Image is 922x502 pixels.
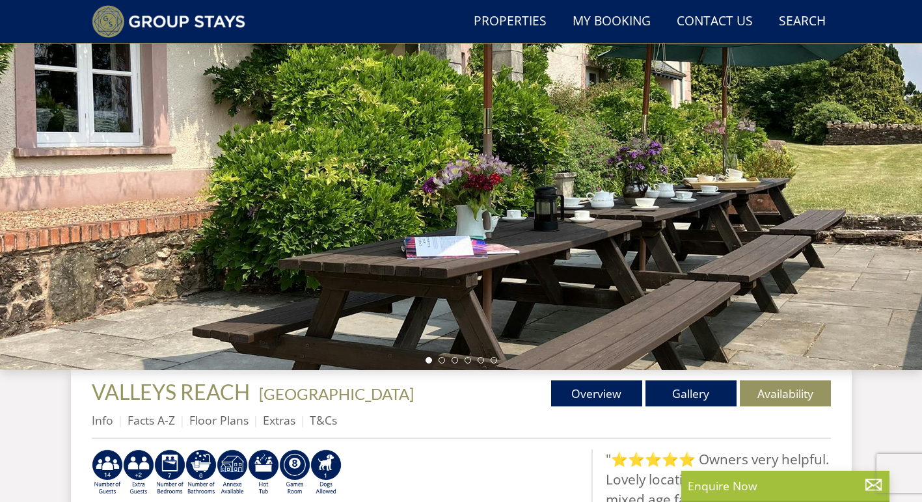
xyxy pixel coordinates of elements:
a: My Booking [567,7,656,36]
a: Floor Plans [189,412,249,428]
a: Gallery [645,380,737,406]
img: AD_4nXcXNpYDZXOBbgKRPEBCaCiOIsoVeJcYnRY4YZ47RmIfjOLfmwdYBtQTxcKJd6HVFC_WLGi2mB_1lWquKfYs6Lp6-6TPV... [185,449,217,496]
img: AD_4nXcpX5uDwed6-YChlrI2BYOgXwgg3aqYHOhRm0XfZB-YtQW2NrmeCr45vGAfVKUq4uWnc59ZmEsEzoF5o39EWARlT1ewO... [248,449,279,496]
a: VALLEYS REACH [92,379,254,404]
a: Facts A-Z [128,412,175,428]
a: Availability [740,380,831,406]
a: Extras [263,412,295,428]
img: AD_4nXeP6WuvG491uY6i5ZIMhzz1N248Ei-RkDHdxvvjTdyF2JXhbvvI0BrTCyeHgyWBEg8oAgd1TvFQIsSlzYPCTB7K21VoI... [123,449,154,496]
img: AD_4nXdrZMsjcYNLGsKuA84hRzvIbesVCpXJ0qqnwZoX5ch9Zjv73tWe4fnFRs2gJ9dSiUubhZXckSJX_mqrZBmYExREIfryF... [279,449,310,496]
img: AD_4nXeEipi_F3q1Yj6bZlze3jEsUK6_7_3WtbLY1mWTnHN9JZSYYFCQEDZx02JbD7SocKMjZ8qjPHIa5G67Ebl9iTbBrBR15... [310,449,342,496]
span: - [254,384,414,403]
a: Contact Us [671,7,758,36]
a: [GEOGRAPHIC_DATA] [259,384,414,403]
img: AD_4nXfpvCopSjPgFbrTpZ4Gb7z5vnaH8jAbqJolZQMpS62V5cqRSJM9TeuVSL7bGYE6JfFcU1DuF4uSwvi9kHIO1tFmPipW4... [154,449,185,496]
a: Info [92,412,113,428]
span: VALLEYS REACH [92,379,250,404]
a: Overview [551,380,642,406]
p: Enquire Now [688,477,883,494]
img: Group Stays [92,5,246,38]
img: AD_4nXeWXf5CYyYrFc2VFuFRE3vXbeqyx2iQbxMRQvqx9twdeygsMA4-OYo-pu-P8imKQXFkymwQ2Un07Tll7NErWBF8IkoNy... [217,449,248,496]
img: AD_4nXdcQ9KvtZsQ62SDWVQl1bwDTl-yPG6gEIUNbwyrGIsgZo60KRjE4_zywAtQnfn2alr58vaaTkMQrcaGqlbOWBhHpVbyA... [92,449,123,496]
a: Search [774,7,831,36]
a: Properties [468,7,552,36]
a: T&Cs [310,412,337,428]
